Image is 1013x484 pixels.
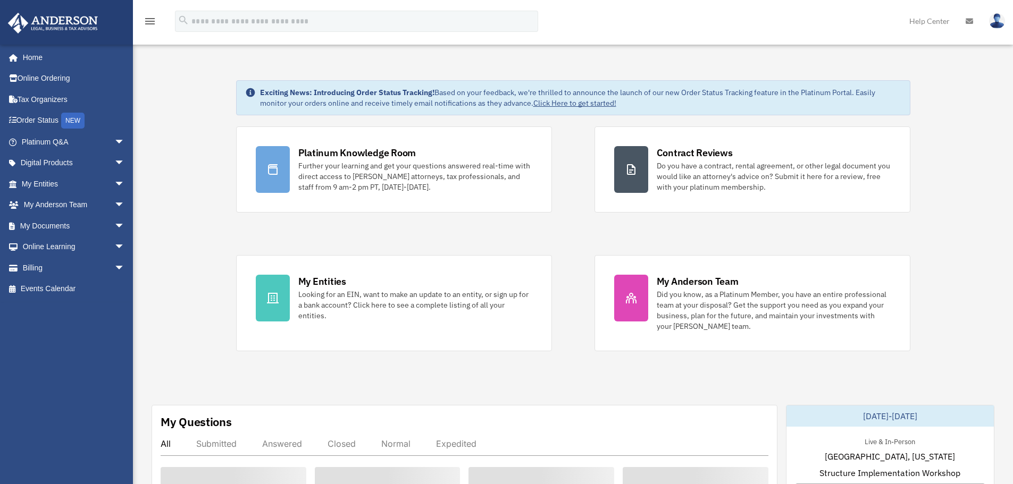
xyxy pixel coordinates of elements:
div: My Entities [298,275,346,288]
div: NEW [61,113,85,129]
a: My Documentsarrow_drop_down [7,215,141,236]
a: Click Here to get started! [533,98,616,108]
a: menu [144,19,156,28]
span: arrow_drop_down [114,257,136,279]
a: Home [7,47,136,68]
div: Platinum Knowledge Room [298,146,416,159]
a: My Anderson Teamarrow_drop_down [7,194,141,216]
a: My Anderson Team Did you know, as a Platinum Member, you have an entire professional team at your... [595,255,910,351]
strong: Exciting News: Introducing Order Status Tracking! [260,88,434,97]
span: arrow_drop_down [114,131,136,153]
div: Further your learning and get your questions answered real-time with direct access to [PERSON_NAM... [298,160,532,192]
a: Contract Reviews Do you have a contract, rental agreement, or other legal document you would like... [595,126,910,213]
a: Billingarrow_drop_down [7,257,141,278]
div: Normal [381,438,411,449]
a: Platinum Q&Aarrow_drop_down [7,131,141,152]
div: Closed [328,438,356,449]
a: My Entitiesarrow_drop_down [7,173,141,194]
div: My Questions [161,414,232,430]
div: Looking for an EIN, want to make an update to an entity, or sign up for a bank account? Click her... [298,289,532,321]
a: Online Ordering [7,68,141,89]
div: Based on your feedback, we're thrilled to announce the launch of our new Order Status Tracking fe... [260,87,901,108]
div: Expedited [436,438,476,449]
div: [DATE]-[DATE] [786,405,994,427]
a: Tax Organizers [7,89,141,110]
div: My Anderson Team [657,275,739,288]
img: User Pic [989,13,1005,29]
a: Digital Productsarrow_drop_down [7,152,141,174]
span: arrow_drop_down [114,236,136,258]
a: Online Learningarrow_drop_down [7,236,141,258]
div: Did you know, as a Platinum Member, you have an entire professional team at your disposal? Get th... [657,289,891,332]
a: My Entities Looking for an EIN, want to make an update to an entity, or sign up for a bank accoun... [236,255,552,351]
div: Submitted [196,438,237,449]
span: arrow_drop_down [114,194,136,216]
i: search [178,14,189,26]
div: Live & In-Person [856,435,924,446]
a: Events Calendar [7,278,141,300]
span: arrow_drop_down [114,152,136,174]
span: arrow_drop_down [114,173,136,195]
img: Anderson Advisors Platinum Portal [5,13,101,33]
div: Do you have a contract, rental agreement, or other legal document you would like an attorney's ad... [657,160,891,192]
span: arrow_drop_down [114,215,136,237]
span: Structure Implementation Workshop [819,466,960,479]
i: menu [144,15,156,28]
a: Platinum Knowledge Room Further your learning and get your questions answered real-time with dire... [236,126,552,213]
div: Contract Reviews [657,146,733,159]
div: All [161,438,171,449]
div: Answered [262,438,302,449]
span: [GEOGRAPHIC_DATA], [US_STATE] [825,450,955,463]
a: Order StatusNEW [7,110,141,132]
